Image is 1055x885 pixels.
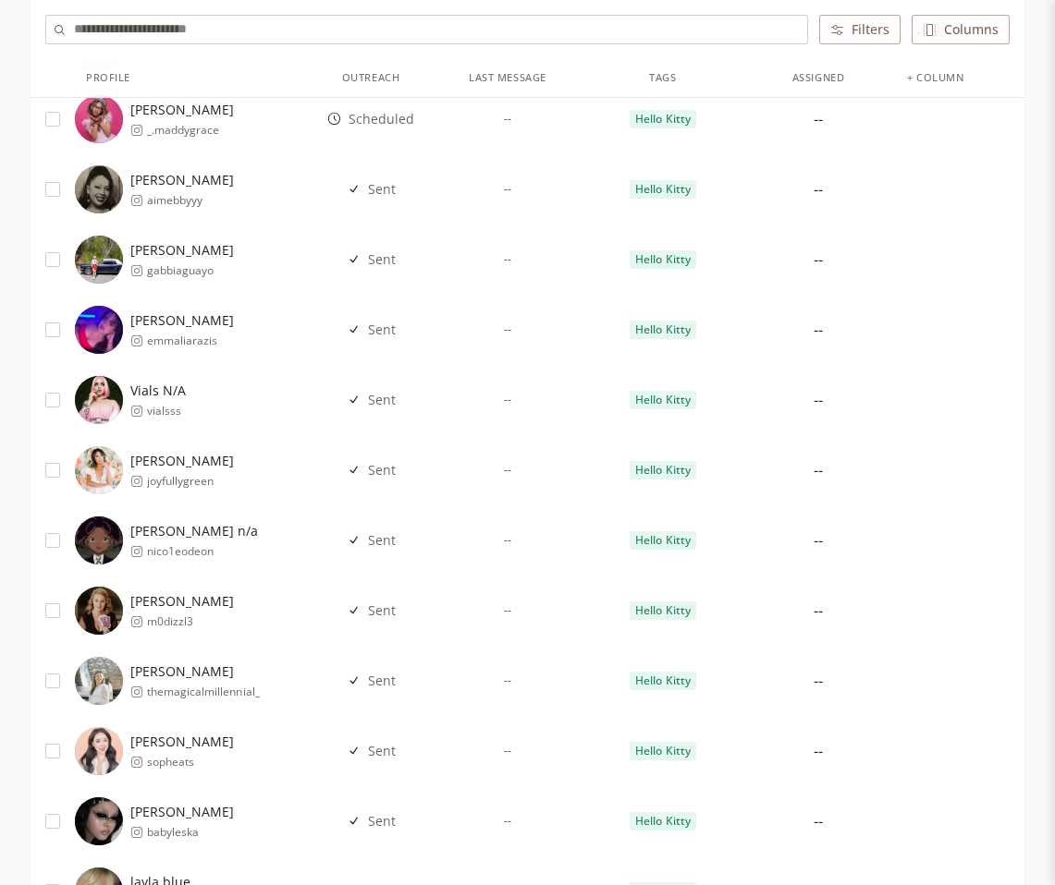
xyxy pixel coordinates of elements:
[907,70,963,86] div: + column
[75,446,123,494] img: https://lookalike-images.influencerlist.ai/profiles/62472089-3393-4166-ba2c-5497e7b4003c.jpg
[368,461,396,479] span: Sent
[912,15,1010,44] button: Columns
[814,319,823,341] div: --
[814,389,823,411] div: --
[635,463,690,478] span: Hello Kitty
[504,393,511,407] span: --
[147,544,258,559] span: nico1eodeon
[635,744,690,758] span: Hello Kitty
[649,70,676,86] div: Tags
[130,311,234,330] span: [PERSON_NAME]
[504,463,511,478] span: --
[368,672,396,690] span: Sent
[75,376,123,424] img: https://lookalike-images.influencerlist.ai/profiles/28819f12-fc5f-4202-b013-fb0cf024a425.jpg
[504,744,511,758] span: --
[814,670,823,692] div: --
[75,236,123,284] img: https://lookalike-images.influencerlist.ai/profiles/010ce0df-c630-4c82-8144-9510652c167a.jpg
[147,474,234,489] span: joyfullygreen
[147,123,234,138] span: _.maddygrace
[75,516,123,564] img: https://lookalike-images.influencerlist.ai/profiles/f2765bdf-73ad-47b2-8522-0c91f5de20f1.jpg
[130,592,234,611] span: [PERSON_NAME]
[469,70,546,86] div: Last Message
[814,108,823,130] div: --
[130,241,234,260] span: [PERSON_NAME]
[814,459,823,481] div: --
[368,250,396,269] span: Sent
[342,70,399,86] div: Outreach
[75,797,123,845] img: https://lookalike-images.influencerlist.ai/profiles/40dd64cd-9810-4fee-8323-92e575e4bf23.jpg
[504,112,511,127] span: --
[635,112,690,127] span: Hello Kitty
[147,404,186,418] span: vialsss
[147,333,234,348] span: emmaliarazis
[75,95,123,143] img: https://lookalike-images.influencerlist.ai/profiles/b1f30d77-1491-4242-85ba-0cf2e7637628.jpg
[130,522,258,540] span: [PERSON_NAME] n/a
[504,252,511,267] span: --
[147,685,260,699] span: themagicalmillennial_
[635,533,690,548] span: Hello Kitty
[75,657,123,705] img: https://lookalike-images.influencerlist.ai/profiles/59d032a9-0397-4d34-b236-9cd60a2847f2.jpg
[814,810,823,832] div: --
[368,531,396,550] span: Sent
[635,603,690,618] span: Hello Kitty
[147,193,234,208] span: aimebbyyy
[504,182,511,197] span: --
[368,742,396,760] span: Sent
[635,814,690,829] span: Hello Kitty
[814,529,823,552] div: --
[635,252,690,267] span: Hello Kitty
[147,755,234,770] span: sopheats
[147,825,234,840] span: babyleska
[75,306,123,354] img: https://lookalike-images.influencerlist.ai/profiles/7e8c6bfa-f580-4ffb-a832-8924a3994334.jpg
[635,182,690,197] span: Hello Kitty
[504,322,511,337] span: --
[130,803,234,821] span: [PERSON_NAME]
[130,171,234,189] span: [PERSON_NAME]
[86,70,130,86] div: Profile
[635,393,690,407] span: Hello Kitty
[368,391,396,409] span: Sent
[130,382,186,400] span: Vials N/A
[635,322,690,337] span: Hello Kitty
[349,110,414,128] span: Scheduled
[147,263,234,278] span: gabbiaguayo
[635,673,690,688] span: Hello Kitty
[814,249,823,271] div: --
[147,614,234,629] span: m0dizzl3
[75,587,123,635] img: https://lookalike-images.influencerlist.ai/profiles/e748cc4c-2b2f-4ce9-ac65-40cba3b04b30.jpg
[130,452,234,470] span: [PERSON_NAME]
[368,180,396,199] span: Sent
[75,165,123,213] img: https://lookalike-images.influencerlist.ai/profiles/4114b966-c58c-41ff-8ebb-221c25975f68.jpg
[814,178,823,200] div: --
[368,601,396,620] span: Sent
[130,662,260,681] span: [PERSON_NAME]
[504,673,511,688] span: --
[130,101,234,119] span: [PERSON_NAME]
[819,15,901,44] button: Filters
[368,812,396,830] span: Sent
[814,740,823,762] div: --
[75,727,123,775] img: https://lookalike-images.influencerlist.ai/profiles/983e8d5c-db29-4a64-b96b-a68b7afe8204.jpg
[504,533,511,548] span: --
[792,70,844,86] div: Assigned
[130,733,234,751] span: [PERSON_NAME]
[504,814,511,829] span: --
[504,603,511,618] span: --
[814,600,823,622] div: --
[368,321,396,339] span: Sent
